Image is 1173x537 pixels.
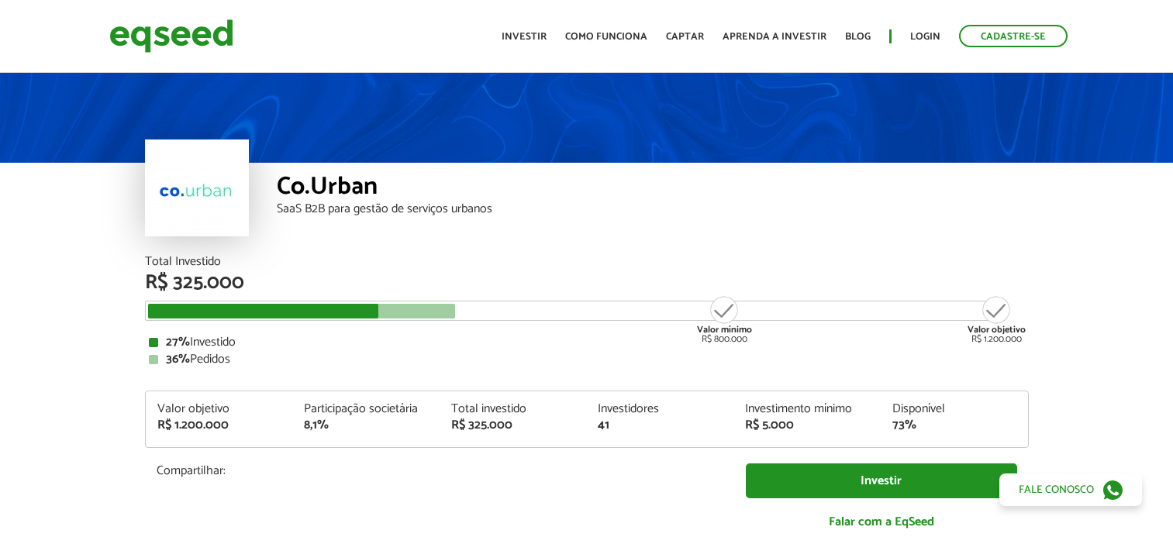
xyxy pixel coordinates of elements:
a: Investir [746,463,1017,498]
div: R$ 1.200.000 [968,294,1026,344]
div: Valor objetivo [157,403,281,415]
a: Aprenda a investir [723,32,826,42]
div: Investidores [598,403,722,415]
strong: 27% [166,332,190,353]
div: SaaS B2B para gestão de serviços urbanos [277,203,1029,215]
div: R$ 1.200.000 [157,419,281,432]
div: 8,1% [304,419,428,432]
strong: 36% [166,349,190,370]
a: Como funciona [565,32,647,42]
a: Investir [502,32,547,42]
div: Pedidos [149,353,1025,366]
strong: Valor objetivo [968,322,1026,337]
div: Investido [149,336,1025,349]
div: Disponível [892,403,1016,415]
div: Participação societária [304,403,428,415]
a: Fale conosco [999,473,1142,506]
a: Blog [845,32,871,42]
a: Login [910,32,940,42]
div: R$ 800.000 [695,294,754,344]
a: Cadastre-se [959,25,1068,47]
div: R$ 325.000 [145,273,1029,293]
div: Total investido [451,403,575,415]
img: EqSeed [109,15,233,57]
div: Total Investido [145,256,1029,268]
div: 73% [892,419,1016,432]
p: Compartilhar: [157,463,723,478]
div: Investimento mínimo [745,403,869,415]
div: Co.Urban [277,174,1029,203]
div: R$ 325.000 [451,419,575,432]
div: 41 [598,419,722,432]
div: R$ 5.000 [745,419,869,432]
strong: Valor mínimo [697,322,752,337]
a: Captar [666,32,704,42]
